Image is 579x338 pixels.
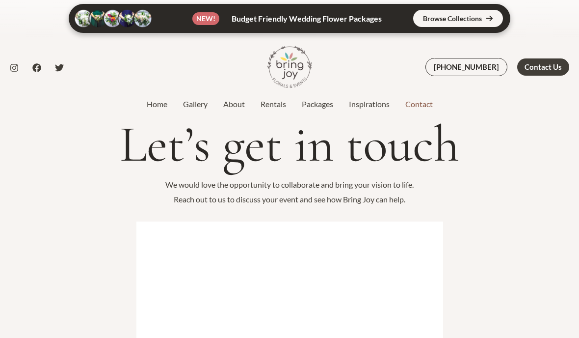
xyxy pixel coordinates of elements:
a: [PHONE_NUMBER] [425,58,507,76]
a: Home [139,98,175,110]
img: Bring Joy [267,45,312,89]
a: Packages [294,98,341,110]
a: Contact Us [517,58,569,76]
a: Twitter [55,63,64,72]
a: Rentals [253,98,294,110]
a: Inspirations [341,98,397,110]
a: Gallery [175,98,215,110]
a: About [215,98,253,110]
h1: Let’s get in touch [5,116,574,172]
a: Instagram [10,63,19,72]
p: We would love the opportunity to collaborate and bring your vision to life. Reach out to us to di... [5,177,574,206]
nav: Site Navigation [139,97,441,112]
a: Contact [397,98,441,110]
a: Facebook [32,63,41,72]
